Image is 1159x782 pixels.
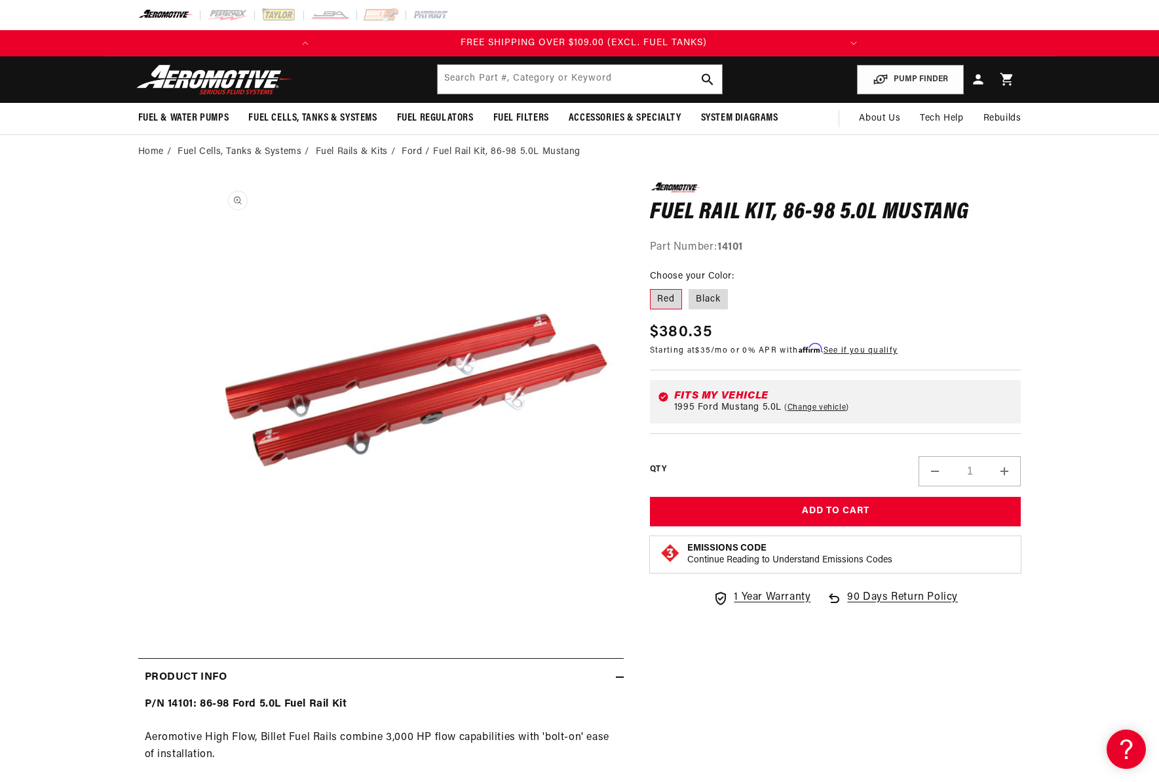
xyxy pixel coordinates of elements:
a: 1 Year Warranty [713,589,810,606]
span: Fuel Filters [493,111,549,125]
strong: 14101 [717,242,743,252]
div: Fits my vehicle [674,391,1014,401]
span: Affirm [799,343,822,353]
p: Starting at /mo or 0% APR with . [650,344,898,357]
summary: Accessories & Specialty [559,103,691,134]
span: About Us [859,113,900,123]
span: Fuel Cells, Tanks & Systems [248,111,377,125]
label: QTY [650,464,666,475]
button: Translation missing: en.sections.announcements.next_announcement [841,30,867,56]
media-gallery: Gallery Viewer [138,182,624,631]
span: FREE SHIPPING OVER $109.00 (EXCL. FUEL TANKS) [461,38,707,48]
a: Home [138,145,164,159]
summary: Fuel Filters [484,103,559,134]
span: System Diagrams [701,111,778,125]
a: Fuel Rails & Kits [316,145,388,159]
img: Emissions code [660,543,681,564]
span: Accessories & Specialty [569,111,681,125]
summary: Rebuilds [974,103,1031,134]
img: Aeromotive [133,64,297,95]
label: Red [650,289,682,310]
strong: P/N 14101: 86-98 Ford 5.0L Fuel Rail Kit [145,699,347,709]
span: $35 [695,347,711,355]
div: 2 of 2 [322,36,845,50]
button: Emissions CodeContinue Reading to Understand Emissions Codes [687,543,892,566]
slideshow-component: Translation missing: en.sections.announcements.announcement_bar [105,30,1054,56]
button: PUMP FINDER [857,65,964,94]
input: Search by Part Number, Category or Keyword [438,65,722,94]
li: Fuel Rail Kit, 86-98 5.0L Mustang [433,145,580,159]
span: Fuel & Water Pumps [138,111,229,125]
div: Part Number: [650,239,1021,256]
summary: Fuel & Water Pumps [128,103,239,134]
summary: Fuel Cells, Tanks & Systems [238,103,387,134]
legend: Choose your Color: [650,269,735,283]
strong: Emissions Code [687,543,767,553]
button: Translation missing: en.sections.announcements.previous_announcement [292,30,318,56]
summary: Tech Help [910,103,973,134]
summary: Fuel Regulators [387,103,484,134]
nav: breadcrumbs [138,145,1021,159]
div: Announcement [322,36,845,50]
summary: Product Info [138,659,624,697]
span: Tech Help [920,111,963,126]
label: Black [689,289,728,310]
a: See if you qualify - Learn more about Affirm Financing (opens in modal) [824,347,898,355]
span: 1 Year Warranty [734,589,810,606]
a: 90 Days Return Policy [826,589,958,619]
span: $380.35 [650,321,712,344]
button: search button [693,65,722,94]
span: 1995 Ford Mustang 5.0L [674,402,782,413]
p: Continue Reading to Understand Emissions Codes [687,555,892,566]
h2: Product Info [145,669,227,686]
a: Ford [402,145,422,159]
a: Change vehicle [784,402,849,413]
h1: Fuel Rail Kit, 86-98 5.0L Mustang [650,203,1021,224]
li: Fuel Cells, Tanks & Systems [178,145,313,159]
span: Fuel Regulators [397,111,474,125]
summary: System Diagrams [691,103,788,134]
a: About Us [849,103,910,134]
button: Add to Cart [650,497,1021,526]
span: 90 Days Return Policy [847,589,958,619]
span: Rebuilds [983,111,1021,126]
